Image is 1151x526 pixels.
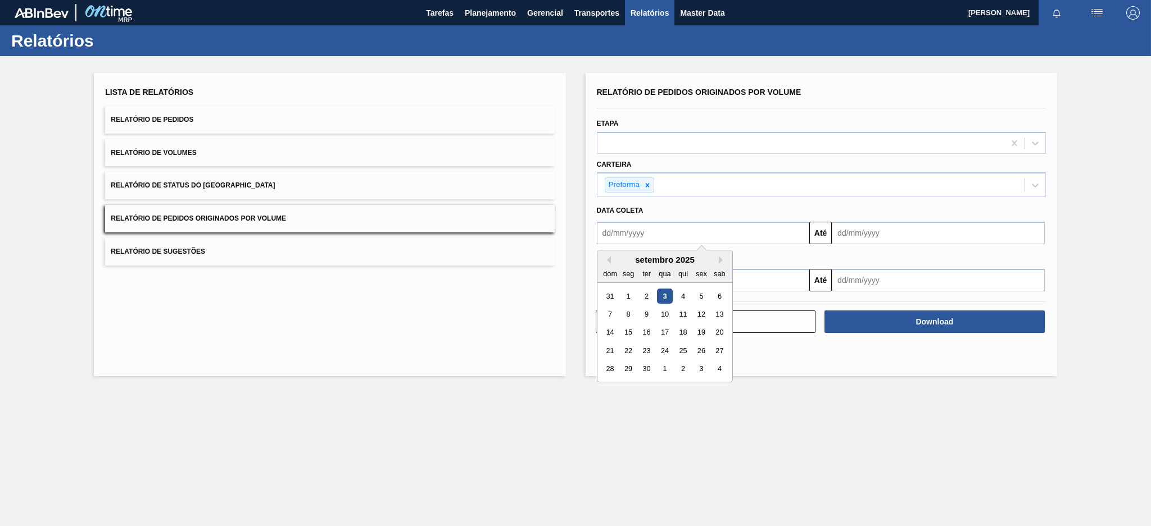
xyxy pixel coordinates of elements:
[638,289,654,304] div: Choose terça-feira, 2 de setembro de 2025
[694,325,709,340] div: Choose sexta-feira, 19 de setembro de 2025
[712,325,727,340] div: Choose sábado, 20 de setembro de 2025
[719,256,727,264] button: Next Month
[712,289,727,304] div: Choose sábado, 6 de setembro de 2025
[832,269,1045,291] input: dd/mm/yyyy
[1126,6,1140,20] img: Logout
[105,88,193,97] span: Lista de Relatórios
[638,343,654,358] div: Choose terça-feira, 23 de setembro de 2025
[111,181,275,189] span: Relatório de Status do [GEOGRAPHIC_DATA]
[597,88,801,97] span: Relatório de Pedidos Originados por Volume
[675,325,690,340] div: Choose quinta-feira, 18 de setembro de 2025
[694,343,709,358] div: Choose sexta-feira, 26 de setembro de 2025
[809,269,832,291] button: Até
[605,178,642,192] div: Preforma
[620,343,636,358] div: Choose segunda-feira, 22 de setembro de 2025
[694,289,709,304] div: Choose sexta-feira, 5 de setembro de 2025
[15,8,69,18] img: TNhmsLtSVTkK8tSr43FrP2fwEKptu5GPRR3wAAAABJRU5ErkJggg==
[620,289,636,304] div: Choose segunda-feira, 1 de setembro de 2025
[601,287,728,378] div: month 2025-09
[602,325,618,340] div: Choose domingo, 14 de setembro de 2025
[657,343,672,358] div: Choose quarta-feira, 24 de setembro de 2025
[620,325,636,340] div: Choose segunda-feira, 15 de setembro de 2025
[11,34,211,47] h1: Relatórios
[111,116,193,124] span: Relatório de Pedidos
[105,205,554,232] button: Relatório de Pedidos Originados por Volume
[620,307,636,322] div: Choose segunda-feira, 8 de setembro de 2025
[105,238,554,266] button: Relatório de Sugestões
[597,207,644,214] span: Data coleta
[657,289,672,304] div: Choose quarta-feira, 3 de setembro de 2025
[638,362,654,377] div: Choose terça-feira, 30 de setembro de 2025
[675,343,690,358] div: Choose quinta-feira, 25 de setembro de 2025
[597,222,810,244] input: dd/mm/yyyy
[597,255,732,264] div: setembro 2025
[105,139,554,167] button: Relatório de Volumes
[574,6,619,20] span: Transportes
[597,120,619,127] label: Etapa
[694,307,709,322] div: Choose sexta-feira, 12 de setembro de 2025
[712,362,727,377] div: Choose sábado, 4 de outubro de 2025
[832,222,1045,244] input: dd/mm/yyyy
[694,362,709,377] div: Choose sexta-feira, 3 de outubro de 2025
[111,149,196,157] span: Relatório de Volumes
[426,6,454,20] span: Tarefas
[527,6,563,20] span: Gerencial
[105,106,554,134] button: Relatório de Pedidos
[603,256,611,264] button: Previous Month
[602,362,618,377] div: Choose domingo, 28 de setembro de 2025
[675,307,690,322] div: Choose quinta-feira, 11 de setembro de 2025
[712,307,727,322] div: Choose sábado, 13 de setembro de 2025
[657,307,672,322] div: Choose quarta-feira, 10 de setembro de 2025
[638,307,654,322] div: Choose terça-feira, 9 de setembro de 2025
[657,266,672,281] div: qua
[465,6,516,20] span: Planejamento
[620,266,636,281] div: seg
[657,325,672,340] div: Choose quarta-feira, 17 de setembro de 2025
[631,6,669,20] span: Relatórios
[105,172,554,199] button: Relatório de Status do [GEOGRAPHIC_DATA]
[596,310,816,333] button: Limpar
[712,343,727,358] div: Choose sábado, 27 de setembro de 2025
[597,161,632,168] label: Carteira
[809,222,832,244] button: Até
[694,266,709,281] div: sex
[602,343,618,358] div: Choose domingo, 21 de setembro de 2025
[1039,5,1075,21] button: Notificações
[675,362,690,377] div: Choose quinta-feira, 2 de outubro de 2025
[638,266,654,281] div: ter
[675,266,690,281] div: qui
[657,362,672,377] div: Choose quarta-feira, 1 de outubro de 2025
[824,310,1045,333] button: Download
[1090,6,1104,20] img: userActions
[111,248,205,255] span: Relatório de Sugestões
[602,266,618,281] div: dom
[111,214,286,222] span: Relatório de Pedidos Originados por Volume
[620,362,636,377] div: Choose segunda-feira, 29 de setembro de 2025
[675,289,690,304] div: Choose quinta-feira, 4 de setembro de 2025
[712,266,727,281] div: sab
[638,325,654,340] div: Choose terça-feira, 16 de setembro de 2025
[680,6,724,20] span: Master Data
[602,307,618,322] div: Choose domingo, 7 de setembro de 2025
[602,289,618,304] div: Choose domingo, 31 de agosto de 2025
